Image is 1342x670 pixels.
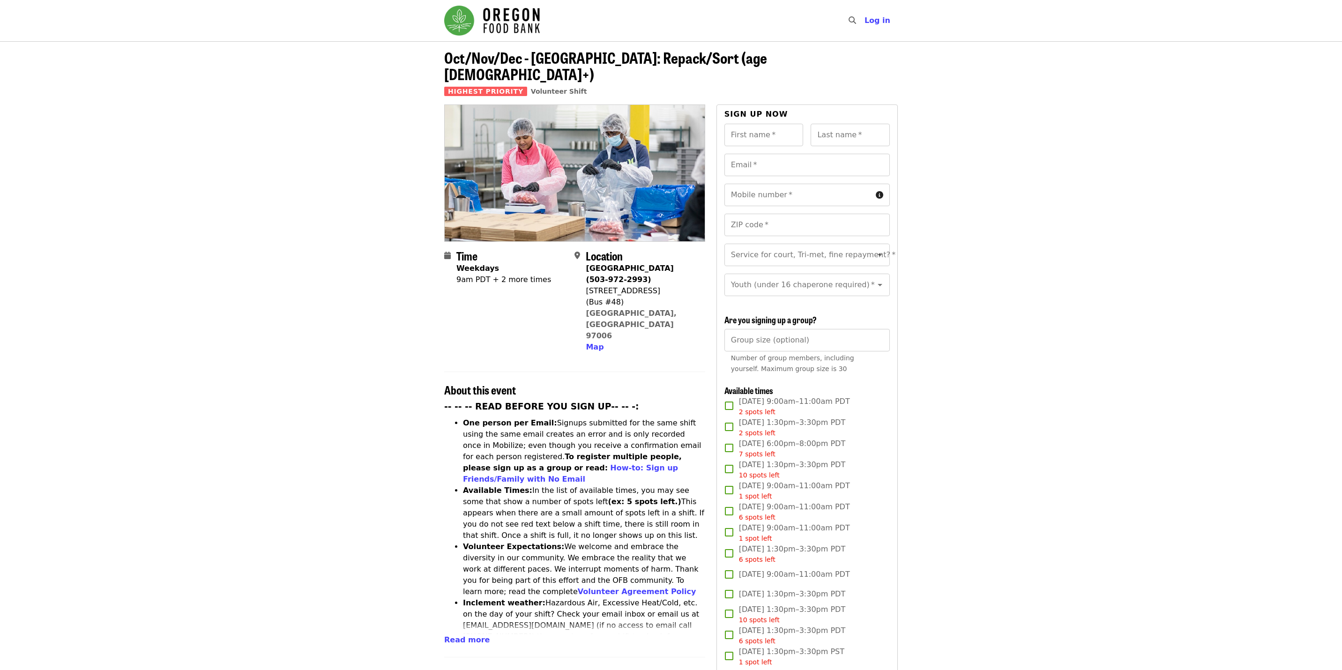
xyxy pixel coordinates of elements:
[456,274,551,285] div: 9am PDT + 2 more times
[608,497,681,506] strong: (ex: 5 spots left.)
[739,625,845,646] span: [DATE] 1:30pm–3:30pm PDT
[586,264,673,284] strong: [GEOGRAPHIC_DATA] (503-972-2993)
[586,342,604,351] span: Map
[574,251,580,260] i: map-marker-alt icon
[444,87,527,96] span: Highest Priority
[739,480,850,501] span: [DATE] 9:00am–11:00am PDT
[739,417,845,438] span: [DATE] 1:30pm–3:30pm PDT
[463,597,705,654] li: Hazardous Air, Excessive Heat/Cold, etc. on the day of your shift? Check your email inbox or emai...
[739,637,775,645] span: 6 spots left
[849,16,856,25] i: search icon
[724,313,817,326] span: Are you signing up a group?
[811,124,890,146] input: Last name
[857,11,898,30] button: Log in
[739,492,772,500] span: 1 spot left
[739,569,850,580] span: [DATE] 9:00am–11:00am PDT
[876,191,883,200] i: circle-info icon
[724,184,872,206] input: Mobile number
[463,486,532,495] strong: Available Times:
[586,247,623,264] span: Location
[739,604,845,625] span: [DATE] 1:30pm–3:30pm PDT
[463,463,678,484] a: How-to: Sign up Friends/Family with No Email
[724,214,890,236] input: ZIP code
[456,264,499,273] strong: Weekdays
[724,124,804,146] input: First name
[724,384,773,396] span: Available times
[873,248,887,261] button: Open
[578,587,696,596] a: Volunteer Agreement Policy
[724,154,890,176] input: Email
[444,251,451,260] i: calendar icon
[586,309,677,340] a: [GEOGRAPHIC_DATA], [GEOGRAPHIC_DATA] 97006
[739,646,844,667] span: [DATE] 1:30pm–3:30pm PST
[739,450,775,458] span: 7 spots left
[463,418,557,427] strong: One person per Email:
[463,541,705,597] li: We welcome and embrace the diversity in our community. We embrace the reality that we work at dif...
[739,514,775,521] span: 6 spots left
[463,542,565,551] strong: Volunteer Expectations:
[724,110,788,119] span: Sign up now
[739,471,780,479] span: 10 spots left
[739,543,845,565] span: [DATE] 1:30pm–3:30pm PDT
[862,9,869,32] input: Search
[865,16,890,25] span: Log in
[586,297,697,308] div: (Bus #48)
[463,598,545,607] strong: Inclement weather:
[739,501,850,522] span: [DATE] 9:00am–11:00am PDT
[531,88,587,95] a: Volunteer Shift
[444,381,516,398] span: About this event
[463,417,705,485] li: Signups submitted for the same shift using the same email creates an error and is only recorded o...
[739,438,845,459] span: [DATE] 6:00pm–8:00pm PDT
[739,535,772,542] span: 1 spot left
[739,556,775,563] span: 6 spots left
[739,459,845,480] span: [DATE] 1:30pm–3:30pm PDT
[444,634,490,646] button: Read more
[444,635,490,644] span: Read more
[873,278,887,291] button: Open
[739,429,775,437] span: 2 spots left
[739,588,845,600] span: [DATE] 1:30pm–3:30pm PDT
[739,408,775,416] span: 2 spots left
[445,105,705,241] img: Oct/Nov/Dec - Beaverton: Repack/Sort (age 10+) organized by Oregon Food Bank
[456,247,477,264] span: Time
[731,354,854,372] span: Number of group members, including yourself. Maximum group size is 30
[739,396,850,417] span: [DATE] 9:00am–11:00am PDT
[586,285,697,297] div: [STREET_ADDRESS]
[724,329,890,351] input: [object Object]
[444,402,639,411] strong: -- -- -- READ BEFORE YOU SIGN UP-- -- -:
[444,46,767,85] span: Oct/Nov/Dec - [GEOGRAPHIC_DATA]: Repack/Sort (age [DEMOGRAPHIC_DATA]+)
[586,342,604,353] button: Map
[739,658,772,666] span: 1 spot left
[463,485,705,541] li: In the list of available times, you may see some that show a number of spots left This appears wh...
[739,616,780,624] span: 10 spots left
[444,6,540,36] img: Oregon Food Bank - Home
[739,522,850,543] span: [DATE] 9:00am–11:00am PDT
[463,452,682,472] strong: To register multiple people, please sign up as a group or read:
